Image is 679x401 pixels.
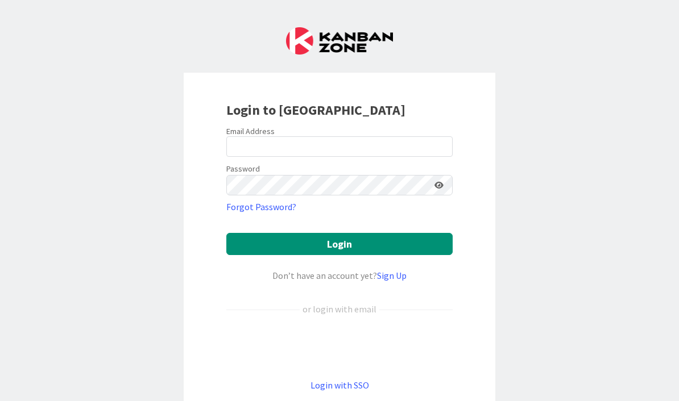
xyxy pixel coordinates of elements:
a: Login with SSO [310,379,369,391]
img: Kanban Zone [286,27,393,55]
iframe: Sign in with Google Button [221,335,458,360]
a: Forgot Password? [226,200,296,214]
button: Login [226,233,453,255]
div: Don’t have an account yet? [226,269,453,282]
a: Sign Up [377,270,407,281]
label: Email Address [226,126,275,136]
b: Login to [GEOGRAPHIC_DATA] [226,101,405,119]
div: Sign in with Google. Opens in new tab [226,335,453,360]
label: Password [226,163,260,175]
div: or login with email [300,302,379,316]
